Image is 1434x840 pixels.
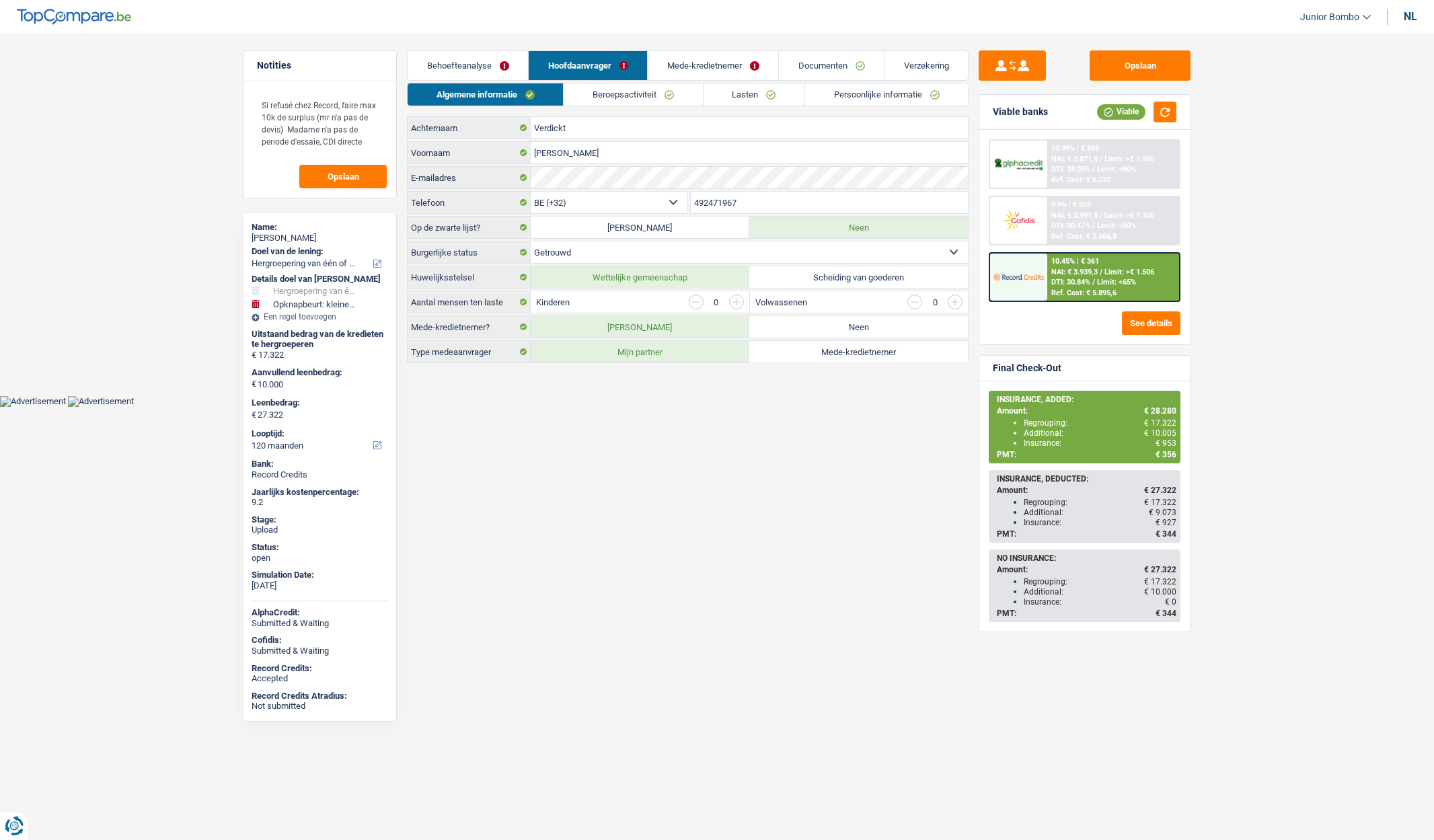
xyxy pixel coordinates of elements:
[252,222,388,233] div: Name:
[993,362,1061,374] div: Final Check-Out
[1149,508,1176,517] span: € 9.073
[997,450,1176,459] div: PMT:
[1156,529,1176,539] span: € 344
[252,514,388,525] div: Stage:
[252,350,388,360] div: € 17.322
[1144,577,1176,586] span: € 17.322
[805,83,968,106] a: Persoonlijke informatie
[252,459,388,469] div: Bank:
[997,529,1176,539] div: PMT:
[328,172,359,181] span: Opslaan
[252,312,388,321] div: Een regel toevoegen
[779,51,884,80] a: Documenten
[252,497,388,508] div: 9.2
[252,570,388,580] div: Simulation Date:
[408,117,531,139] label: Achternaam
[648,51,778,80] a: Mede-kredietnemer
[997,474,1176,484] div: INSURANCE, DEDUCTED:
[252,542,388,553] div: Status:
[1289,6,1371,28] a: Junior Bombo
[1024,587,1176,597] div: Additional:
[252,233,388,243] div: [PERSON_NAME]
[564,83,702,106] a: Beroepsactiviteit
[1097,104,1145,119] div: Viable
[704,83,804,106] a: Lasten
[749,341,968,362] label: Mede-kredietnemer
[1165,597,1176,607] span: € 0
[252,663,388,674] div: Record Credits:
[710,298,722,307] div: 0
[1144,406,1176,416] span: € 28.280
[252,487,388,498] div: Jaarlijks kostenpercentage:
[257,60,383,71] h5: Notities
[408,316,531,338] label: Mede-kredietnemer?
[1051,232,1117,241] div: Ref. Cost: € 5.566,8
[1024,597,1176,607] div: Insurance:
[1100,268,1102,276] span: /
[408,291,531,313] label: Aantal mensen ten laste
[1097,165,1136,174] span: Limit: <60%
[997,486,1176,495] div: Amount:
[749,217,968,238] label: Neen
[536,298,570,307] label: Kinderen
[252,701,388,712] div: Not submitted
[1092,278,1095,287] span: /
[252,525,388,535] div: Upload
[408,266,531,288] label: Huwelijksstelsel
[531,217,749,238] label: [PERSON_NAME]
[1122,311,1180,335] button: See details
[1051,176,1110,184] div: Ref. Cost: € 6.222
[252,469,388,480] div: Record Credits
[1100,155,1102,163] span: /
[408,167,531,188] label: E-mailadres
[408,341,531,362] label: Type medeaanvrager
[531,266,749,288] label: Wettelijke gemeenschap
[17,9,131,25] img: TopCompare Logo
[531,316,749,338] label: [PERSON_NAME]
[1024,438,1176,448] div: Insurance:
[929,298,941,307] div: 0
[1300,11,1359,23] span: Junior Bombo
[997,565,1176,574] div: Amount:
[1156,450,1176,459] span: € 356
[408,83,563,106] a: Algemene informatie
[1092,165,1095,174] span: /
[755,298,807,307] label: Volwassenen
[408,192,531,213] label: Telefoon
[1104,268,1154,276] span: Limit: >€ 1.506
[1051,278,1090,287] span: DTI: 30.84%
[252,646,388,656] div: Submitted & Waiting
[252,367,385,378] label: Aanvullend leenbedrag:
[1404,10,1417,23] div: nl
[1144,587,1176,597] span: € 10.000
[1144,418,1176,428] span: € 17.322
[1097,278,1136,287] span: Limit: <65%
[252,673,388,684] div: Accepted
[1156,609,1176,618] span: € 344
[1051,144,1099,153] div: 10.99% | € 368
[993,157,1043,172] img: Alphacredit
[1024,508,1176,517] div: Additional:
[1144,486,1176,495] span: € 27.322
[408,142,531,163] label: Voornaam
[993,106,1048,118] div: Viable banks
[1024,518,1176,527] div: Insurance:
[1051,289,1117,297] div: Ref. Cost: € 5.895,6
[252,410,256,420] span: €
[1051,268,1098,276] span: NAI: € 3.939,3
[1051,211,1098,220] span: NAI: € 3.991,8
[691,192,969,213] input: 401020304
[252,246,385,257] label: Doel van de lening:
[252,274,388,284] div: Details doel van [PERSON_NAME]
[1051,165,1090,174] span: DTI: 38.05%
[749,266,968,288] label: Scheiding van goederen
[1024,498,1176,507] div: Regrouping:
[252,428,385,439] label: Looptijd:
[1051,221,1090,230] span: DTI: 30.47%
[1024,577,1176,586] div: Regrouping:
[252,379,256,389] span: €
[1092,221,1095,230] span: /
[252,397,385,408] label: Leenbedrag:
[1144,498,1176,507] span: € 17.322
[1156,438,1176,448] span: € 953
